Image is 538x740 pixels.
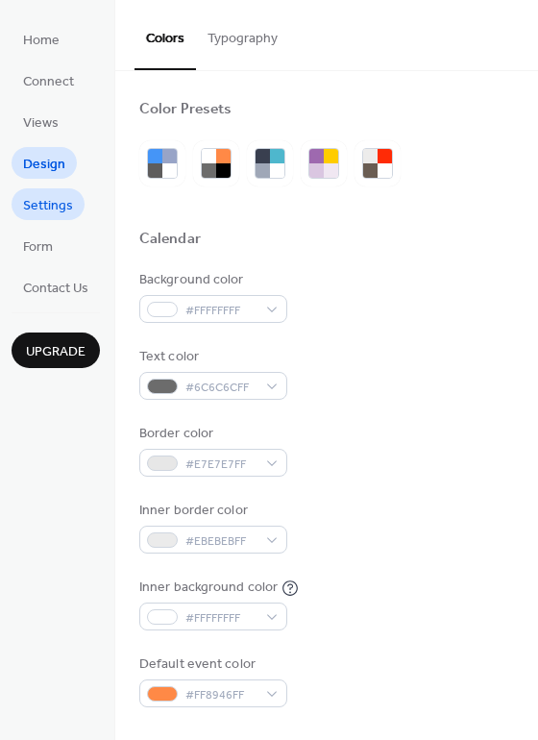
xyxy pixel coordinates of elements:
[12,147,77,179] a: Design
[26,342,86,362] span: Upgrade
[185,301,257,321] span: #FFFFFFFF
[12,64,86,96] a: Connect
[139,578,278,598] div: Inner background color
[139,230,201,250] div: Calendar
[23,279,88,299] span: Contact Us
[185,455,257,475] span: #E7E7E7FF
[23,72,74,92] span: Connect
[139,424,283,444] div: Border color
[12,271,100,303] a: Contact Us
[139,347,283,367] div: Text color
[139,501,283,521] div: Inner border color
[12,106,70,137] a: Views
[23,196,73,216] span: Settings
[23,31,60,51] span: Home
[12,23,71,55] a: Home
[12,333,100,368] button: Upgrade
[12,188,85,220] a: Settings
[12,230,64,261] a: Form
[185,685,257,705] span: #FF8946FF
[185,378,257,398] span: #6C6C6CFF
[23,113,59,134] span: Views
[139,654,283,675] div: Default event color
[185,531,257,552] span: #EBEBEBFF
[139,270,283,290] div: Background color
[185,608,257,629] span: #FFFFFFFF
[23,155,65,175] span: Design
[23,237,53,258] span: Form
[139,100,232,120] div: Color Presets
